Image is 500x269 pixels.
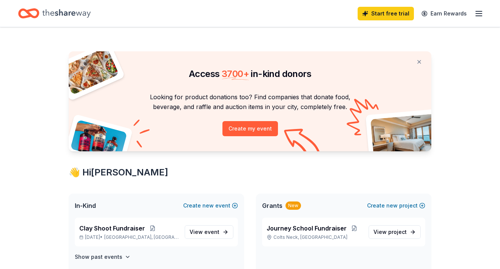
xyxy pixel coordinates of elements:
button: Createnewevent [183,201,238,210]
span: View [190,227,219,237]
a: View project [369,225,421,239]
a: View event [185,225,233,239]
span: new [386,201,398,210]
img: Curvy arrow [284,129,322,157]
button: Create my event [222,121,278,136]
span: event [204,229,219,235]
h4: Show past events [75,252,122,261]
span: project [388,229,407,235]
button: Show past events [75,252,131,261]
span: View [373,227,407,237]
p: [DATE] • [79,234,179,240]
a: Earn Rewards [417,7,471,20]
span: new [202,201,214,210]
span: In-Kind [75,201,96,210]
div: 👋 Hi [PERSON_NAME] [69,166,431,178]
a: Home [18,5,91,22]
button: Createnewproject [367,201,425,210]
span: Journey School Fundraiser [267,224,347,233]
span: Grants [262,201,282,210]
div: New [285,201,301,210]
p: Looking for product donations too? Find companies that donate food, beverage, and raffle and auct... [78,92,422,112]
span: Clay Shoot Fundraiser [79,224,145,233]
img: Pizza [60,47,119,95]
span: Access in-kind donors [189,68,311,79]
span: 3700 + [222,68,249,79]
a: Start free trial [358,7,414,20]
span: [GEOGRAPHIC_DATA], [GEOGRAPHIC_DATA] [104,234,179,240]
p: Colts Neck, [GEOGRAPHIC_DATA] [267,234,363,240]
